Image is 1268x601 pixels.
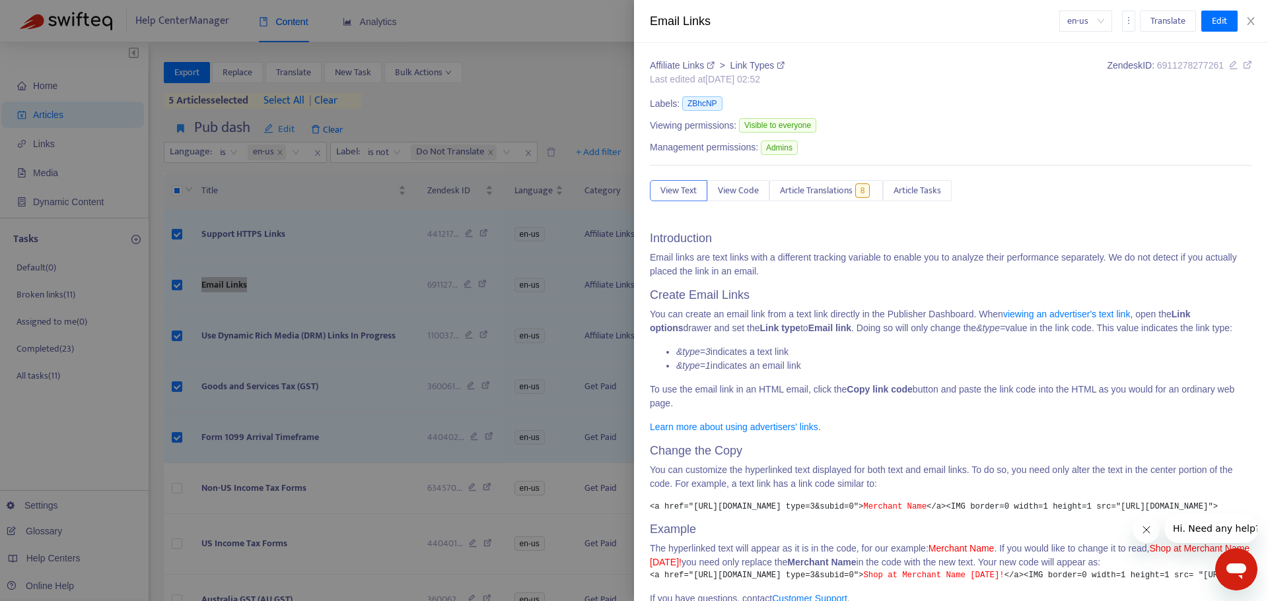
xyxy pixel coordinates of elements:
[863,571,1004,580] span: Shop at Merchant Name [DATE]!
[650,463,1252,491] p: You can customize the hyperlinked text displayed for both text and email links. To do so, you nee...
[650,13,1059,30] div: Email Links
[650,119,736,133] span: Viewing permissions:
[650,522,1252,537] h3: Example
[1150,14,1185,28] span: Translate
[676,359,1252,373] li: indicates an email link
[650,501,1252,513] pre: <a href="[URL][DOMAIN_NAME] type=3&subid=0"> </a><IMG border=0 width=1 height=1 src="[URL][DOMAIN...
[650,141,758,154] span: Management permissions:
[682,96,722,111] span: ZBhcNP
[780,183,853,198] span: Article Translations
[739,118,816,133] span: Visible to everyone
[1201,11,1238,32] button: Edit
[707,180,769,201] button: View Code
[1165,514,1257,543] iframe: Message from company
[760,323,800,333] strong: Link type
[847,384,913,395] strong: Copy link code
[1067,11,1104,31] span: en-us
[650,251,1252,278] p: Email links are text links with a different tracking variable to enable you to analyze their perf...
[660,183,697,198] span: View Text
[976,323,1005,333] em: &type=
[650,73,785,86] div: Last edited at [DATE] 02:52
[1157,60,1224,71] span: 6911278277261
[1003,309,1131,319] a: viewing an advertiser's text link
[1212,14,1227,28] span: Edit
[650,542,1252,581] div: The hyperlinked text will appear as it is in the code, for our example: . If you would like to ch...
[650,97,680,111] span: Labels:
[650,60,717,71] a: Affiliate Links
[650,309,1190,333] strong: Link options
[650,569,1252,581] pre: <a href="[URL][DOMAIN_NAME] type=3&subid=0"> </a><IMG border=0 width=1 height=1 src= "[URL][DOMAI...
[650,307,1252,335] p: You can create an email link from a text link directly in the Publisher Dashboard. When , open th...
[676,345,1252,359] li: indicates a text link
[808,323,851,333] strong: Email link
[650,422,818,432] a: Learn more about using advertisers' links
[787,557,856,567] strong: Merchant Name
[650,180,707,201] button: View Text
[650,420,1252,434] p: .
[894,183,941,198] span: Article Tasks
[1246,16,1256,26] span: close
[650,288,1252,303] h3: Create Email Links
[650,232,1252,246] h3: Introduction
[1124,16,1133,25] span: more
[676,360,711,371] em: &type=1
[1122,11,1135,32] button: more
[929,543,995,554] span: Merchant Name
[1107,59,1252,86] div: Zendesk ID:
[769,180,883,201] button: Article Translations8
[650,59,785,73] div: >
[1133,517,1160,543] iframe: Close message
[855,183,870,198] span: 8
[761,141,798,155] span: Admins
[1242,15,1260,28] button: Close
[676,346,711,357] em: &type=3
[863,502,927,511] span: Merchant Name
[8,9,95,20] span: Hi. Need any help?
[650,383,1252,410] p: To use the email link in an HTML email, click the button and paste the link code into the HTML as...
[650,444,1252,459] h3: Change the Copy
[718,183,759,198] span: View Code
[1140,11,1196,32] button: Translate
[730,60,785,71] a: Link Types
[1215,548,1257,590] iframe: Button to launch messaging window
[883,180,952,201] button: Article Tasks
